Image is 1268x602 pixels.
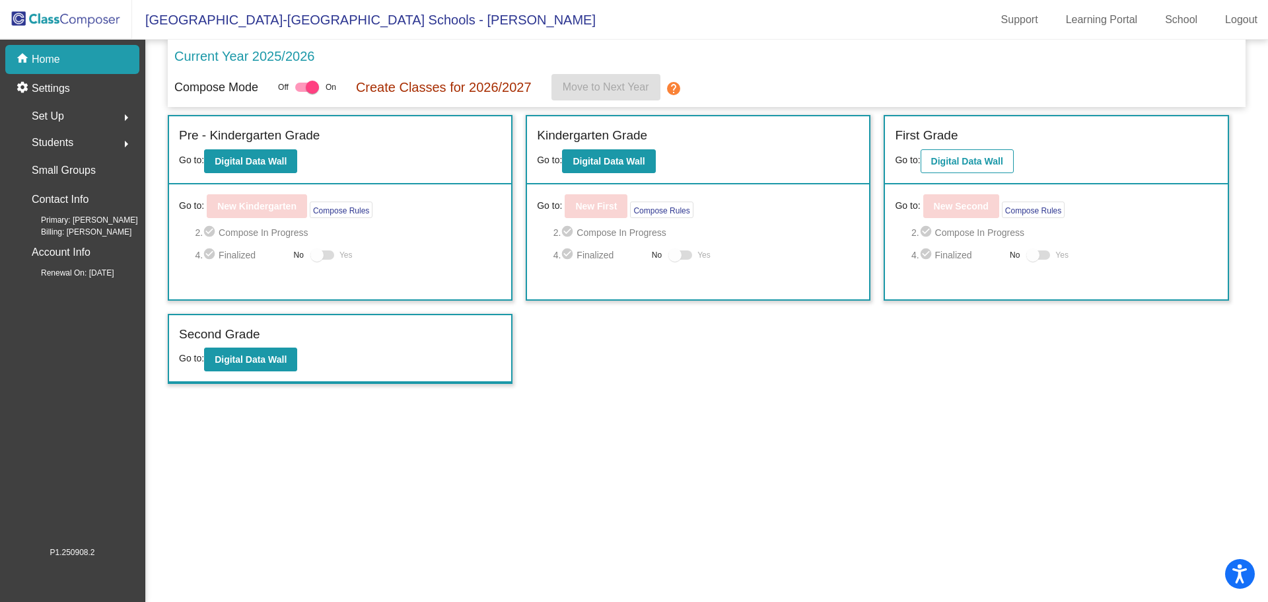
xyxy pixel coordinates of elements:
mat-icon: help [666,81,682,96]
b: Digital Data Wall [931,156,1003,167]
a: Support [991,9,1049,30]
b: Digital Data Wall [215,156,287,167]
p: Contact Info [32,190,88,209]
span: Go to: [537,155,562,165]
span: No [294,249,304,261]
mat-icon: check_circle [203,225,219,241]
mat-icon: home [16,52,32,67]
button: Move to Next Year [551,74,660,100]
button: New Second [923,194,999,218]
span: Go to: [537,199,562,213]
button: Compose Rules [630,202,693,218]
span: Yes [1055,247,1069,263]
mat-icon: check_circle [203,247,219,263]
span: [GEOGRAPHIC_DATA]-[GEOGRAPHIC_DATA] Schools - [PERSON_NAME] [132,9,596,30]
label: Pre - Kindergarten Grade [179,126,320,145]
span: 2. Compose In Progress [553,225,860,241]
p: Compose Mode [174,79,258,96]
span: Yes [339,247,353,263]
p: Home [32,52,60,67]
mat-icon: check_circle [919,225,935,241]
span: 2. Compose In Progress [195,225,501,241]
label: Kindergarten Grade [537,126,647,145]
mat-icon: settings [16,81,32,96]
b: New First [575,201,617,211]
span: Go to: [179,155,204,165]
span: Set Up [32,107,64,126]
p: Create Classes for 2026/2027 [356,77,532,97]
button: Compose Rules [1002,202,1065,218]
span: Renewal On: [DATE] [20,267,114,279]
b: New Second [934,201,989,211]
span: No [1010,249,1020,261]
button: Digital Data Wall [204,149,297,173]
mat-icon: arrow_right [118,136,134,152]
p: Small Groups [32,161,96,180]
button: New First [565,194,627,218]
p: Account Info [32,243,90,262]
span: Off [278,81,289,93]
p: Current Year 2025/2026 [174,46,314,66]
span: Billing: [PERSON_NAME] [20,226,131,238]
span: 2. Compose In Progress [911,225,1218,241]
span: Primary: [PERSON_NAME] [20,214,138,226]
span: Go to: [895,199,920,213]
label: First Grade [895,126,958,145]
b: New Kindergarten [217,201,297,211]
p: Settings [32,81,70,96]
button: Digital Data Wall [204,348,297,371]
span: Go to: [179,353,204,363]
mat-icon: check_circle [561,225,577,241]
span: 4. Finalized [553,247,645,263]
span: 4. Finalized [195,247,287,263]
a: Learning Portal [1055,9,1148,30]
button: Compose Rules [310,202,372,218]
span: Move to Next Year [563,81,649,93]
mat-icon: check_circle [919,247,935,263]
a: Logout [1215,9,1268,30]
b: Digital Data Wall [215,354,287,365]
button: Digital Data Wall [562,149,655,173]
b: Digital Data Wall [573,156,645,167]
button: New Kindergarten [207,194,307,218]
span: Yes [697,247,711,263]
span: Students [32,133,73,152]
span: Go to: [895,155,920,165]
button: Digital Data Wall [921,149,1014,173]
span: 4. Finalized [911,247,1003,263]
span: On [326,81,336,93]
a: School [1154,9,1208,30]
span: Go to: [179,199,204,213]
mat-icon: check_circle [561,247,577,263]
span: No [652,249,662,261]
label: Second Grade [179,325,260,344]
mat-icon: arrow_right [118,110,134,126]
